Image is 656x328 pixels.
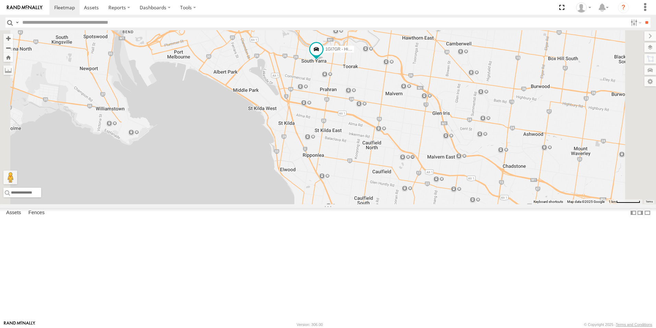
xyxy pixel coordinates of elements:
[3,171,17,184] button: Drag Pegman onto the map to open Street View
[3,34,13,43] button: Zoom in
[14,18,20,28] label: Search Query
[3,53,13,62] button: Zoom Home
[297,322,323,327] div: Version: 306.00
[534,199,563,204] button: Keyboard shortcuts
[644,77,656,86] label: Map Settings
[7,5,43,10] img: rand-logo.svg
[628,18,643,28] label: Search Filter Options
[567,200,605,204] span: Map data ©2025 Google
[4,321,35,328] a: Visit our Website
[616,322,652,327] a: Terms and Conditions
[609,200,616,204] span: 1 km
[618,2,629,13] i: ?
[574,2,594,13] div: Sean Aliphon
[644,208,651,218] label: Hide Summary Table
[630,208,637,218] label: Dock Summary Table to the Left
[646,200,653,203] a: Terms (opens in new tab)
[607,199,642,204] button: Map Scale: 1 km per 66 pixels
[25,208,48,218] label: Fences
[3,208,24,218] label: Assets
[584,322,652,327] div: © Copyright 2025 -
[325,47,354,52] span: 1GI7GR - Hiace
[637,208,644,218] label: Dock Summary Table to the Right
[3,65,13,75] label: Measure
[3,43,13,53] button: Zoom out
